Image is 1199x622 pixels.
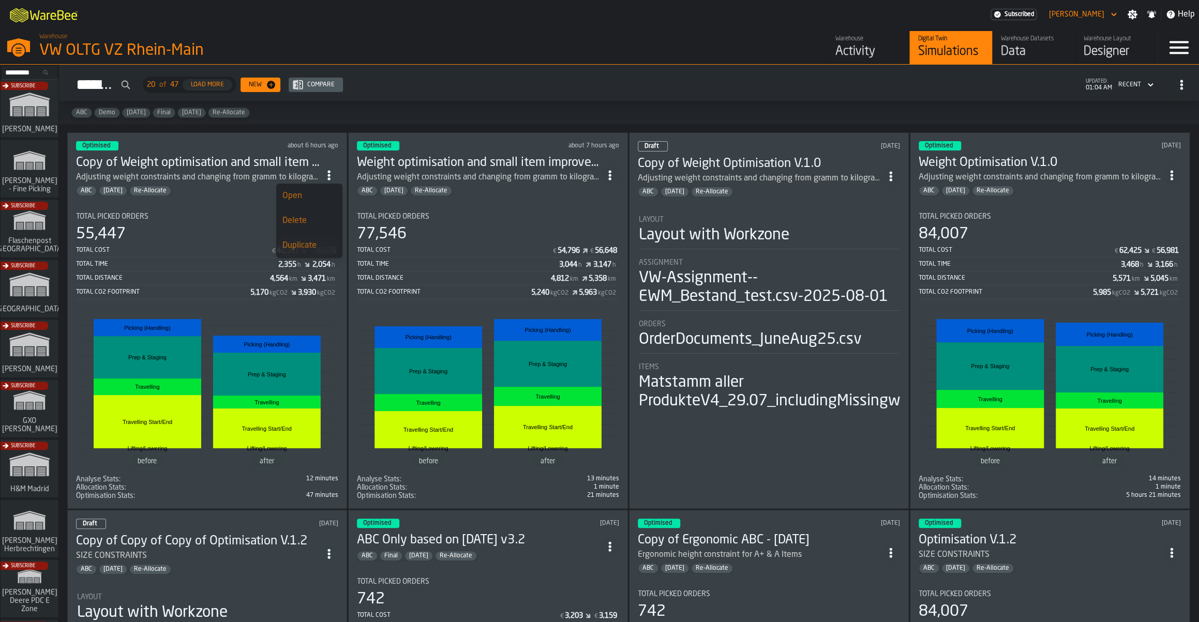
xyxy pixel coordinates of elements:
div: Updated: 9/2/2025, 3:53:57 PM Created: 9/2/2025, 2:54:11 PM [1072,142,1181,149]
span: Draft [83,521,97,527]
span: kgCO2 [269,290,288,297]
div: ABC Only based on Jan/25 v3.2 [357,532,601,549]
div: Stat Value [579,289,597,297]
li: dropdown-item [276,208,342,233]
div: DropdownMenuValue-Sebastian Petruch Petruch [1045,8,1119,21]
span: Total Picked Orders [76,213,148,221]
span: Subscribed [1005,11,1034,18]
div: Total Cost [357,247,552,254]
span: km [289,276,297,283]
a: link-to-/wh/i/f0a6b354-7883-413a-84ff-a65eb9c31f03/simulations [1,499,58,559]
div: Warehouse Layout [1084,35,1149,42]
div: SIZE CONSTRAINTS [76,550,320,562]
a: link-to-/wh/i/9d85c013-26f4-4c06-9c7d-6d35b33af13a/simulations [1,559,58,619]
div: 5 hours 21 minutes [1052,492,1181,499]
div: Data [1001,43,1067,60]
div: Duplicate [282,239,336,252]
span: kgCO2 [550,290,568,297]
div: Adjusting weight constraints and changing from gramm to kilogramme [919,171,1162,184]
div: Matstamm aller ProdukteV4_29.07_includingMissingwithVPE.csv [639,373,973,411]
div: Stat Value [278,261,296,269]
div: Warehouse Datasets [1001,35,1067,42]
span: Re-Allocate [130,187,171,194]
span: Optimisation Stats: [357,492,416,500]
span: Items [639,363,659,371]
div: Updated: 9/10/2025, 6:36:28 PM Created: 9/10/2025, 6:36:28 PM [230,142,339,149]
span: Layout [639,216,664,224]
a: link-to-/wh/i/b5402f52-ce28-4f27-b3d4-5c6d76174849/simulations [1,260,58,320]
span: € [1115,248,1118,255]
div: Designer [1084,43,1149,60]
span: Analyse Stats: [76,475,121,483]
div: Stat Value [1141,289,1159,297]
span: Re-Allocate [436,552,476,559]
text: before [138,458,157,465]
div: stat-Assignment [639,259,899,311]
span: 276,400 [919,492,1181,500]
div: Simulations [918,43,984,60]
h3: Optimisation V.1.2 [919,532,1162,549]
div: Stat Value [559,261,577,269]
span: Subscribe [11,323,35,329]
div: Title [919,475,1048,483]
span: Jan/25 [405,552,432,559]
div: Total CO2 Footprint [919,289,1093,296]
div: Title [357,213,619,221]
div: 21 minutes [490,492,620,499]
span: Final [380,552,402,559]
div: Adjusting weight constraints and changing from gramm to kilogramme and putting small parts in fix... [76,171,320,184]
div: Total Distance [919,275,1113,282]
span: h [612,262,616,269]
div: status-0 2 [638,141,668,151]
section: card-SimulationDashboardCard-optimised [76,204,338,500]
div: ItemListCard-DashboardItemContainer [910,132,1190,509]
span: € [553,248,557,255]
span: Jan/25 [178,109,205,116]
h3: Copy of Weight Optimisation V.1.0 [638,156,881,172]
div: stat-Optimisation Stats: [76,492,338,500]
div: SIZE CONSTRAINTS [76,550,147,562]
span: km [1170,276,1178,283]
div: Title [357,475,486,483]
div: Stat Value [298,289,316,297]
div: New [245,81,266,88]
span: kgCO2 [317,290,335,297]
div: Updated: 9/10/2025, 6:32:00 PM Created: 9/10/2025, 3:41:56 PM [511,142,620,149]
text: after [1102,458,1117,465]
label: button-toggle-Menu [1158,31,1199,64]
div: Stat Value [312,261,331,269]
div: stat- [358,310,618,473]
li: dropdown-item [276,233,342,258]
div: Warehouse [835,35,901,42]
h3: Copy of Copy of Copy of Optimisation V.1.2 [76,533,320,550]
div: Title [76,492,205,500]
span: Total Picked Orders [919,213,991,221]
span: Allocation Stats: [76,483,126,492]
span: km [608,276,616,283]
a: link-to-/wh/i/44979e6c-6f66-405e-9874-c1e29f02a54a/feed/ [827,31,909,64]
h3: Weight Optimisation V.1.0 [919,155,1162,171]
div: Title [919,213,1181,221]
span: Feb/25 [380,187,408,194]
h3: ABC Only based on [DATE] v3.2 [357,532,601,549]
div: VW-Assignment--EWM_Bestand_test.csv-2025-08-01 [639,269,899,306]
div: 13 minutes [490,475,620,482]
div: Compare [303,81,339,88]
div: status-0 2 [76,519,106,529]
span: Re-Allocate [411,187,452,194]
div: stat-Optimisation Stats: [357,492,619,500]
div: Title [919,483,1048,492]
div: Updated: 9/2/2025, 11:31:34 AM Created: 8/20/2025, 11:15:41 PM [1072,520,1181,527]
a: link-to-/wh/i/44979e6c-6f66-405e-9874-c1e29f02a54a/simulations [909,31,992,64]
div: stat-Allocation Stats: [76,483,338,492]
div: Stat Value [1121,261,1139,269]
div: Stat Value [593,261,611,269]
div: Ergonomic height constraint for A+ & A Items [638,549,881,561]
span: h [1140,262,1144,269]
span: Subscribe [11,83,35,89]
div: Title [919,492,1048,500]
div: Stat Value [551,275,569,283]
